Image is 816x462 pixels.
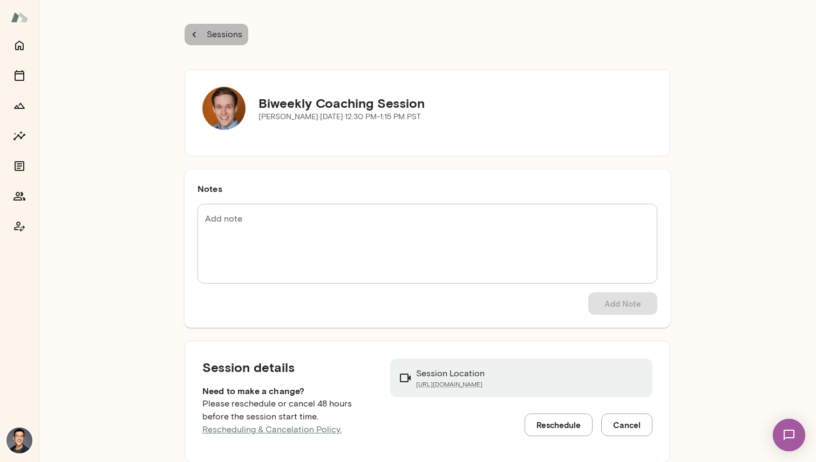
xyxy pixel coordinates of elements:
button: Reschedule [525,413,593,436]
p: Please reschedule or cancel 48 hours before the session start time. [202,397,373,436]
img: Ryan Tang [6,427,32,453]
button: Growth Plan [9,95,30,116]
img: Mento [11,7,28,27]
a: Rescheduling & Cancelation Policy. [202,424,342,435]
button: Documents [9,155,30,177]
a: [URL][DOMAIN_NAME] [416,380,485,389]
button: Cancel [601,413,652,436]
p: Session Location [416,367,485,380]
p: [PERSON_NAME] · [DATE] · 12:30 PM-1:15 PM PST [259,112,425,122]
button: Coach app [9,216,30,237]
button: Members [9,185,30,207]
h6: Need to make a change? [202,384,373,397]
h5: Session details [202,358,373,376]
h5: Biweekly Coaching Session [259,94,425,112]
button: Sessions [9,65,30,86]
button: Insights [9,125,30,147]
p: Sessions [205,28,242,41]
button: Sessions [185,24,248,45]
h6: Notes [198,182,657,195]
img: Blake Morgan [202,87,246,130]
button: Home [9,35,30,56]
